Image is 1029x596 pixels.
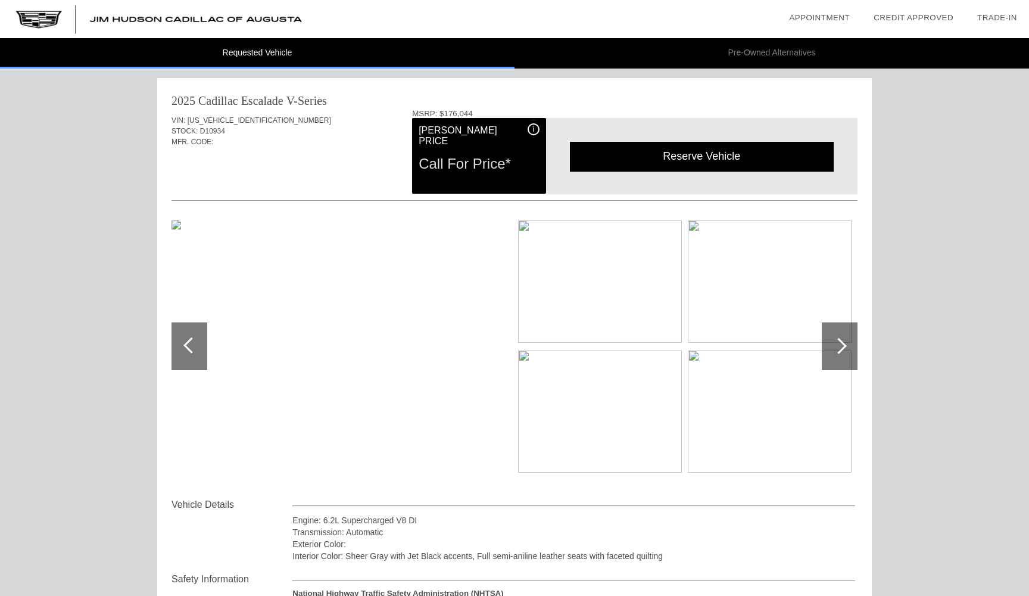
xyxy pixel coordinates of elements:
[286,92,327,109] div: V-Series
[171,220,509,473] img: image.gen
[292,526,855,538] div: Transmission: Automatic
[171,127,198,135] span: STOCK:
[977,13,1017,22] a: Trade-In
[171,116,185,125] span: VIN:
[789,13,850,22] a: Appointment
[688,350,852,473] img: image.gen
[412,109,858,118] div: MSRP: $176,044
[570,142,834,171] div: Reserve Vehicle
[188,116,331,125] span: [US_VEHICLE_IDENTIFICATION_NUMBER]
[200,127,225,135] span: D10934
[171,138,214,146] span: MFR. CODE:
[171,498,292,512] div: Vehicle Details
[874,13,953,22] a: Credit Approved
[292,538,855,550] div: Exterior Color:
[419,123,539,148] div: [PERSON_NAME] Price
[688,220,852,343] img: image.gen
[532,125,534,134] span: i
[292,550,855,562] div: Interior Color: Sheer Gray with Jet Black accents, Full semi-aniline leather seats with faceted q...
[171,165,858,184] div: Quoted on [DATE] 6:46:06 PM
[171,572,292,586] div: Safety Information
[518,350,682,473] img: image.gen
[171,92,283,109] div: 2025 Cadillac Escalade
[514,38,1029,69] li: Pre-Owned Alternatives
[292,514,855,526] div: Engine: 6.2L Supercharged V8 DI
[419,148,539,179] div: Call For Price*
[518,220,682,343] img: image.gen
